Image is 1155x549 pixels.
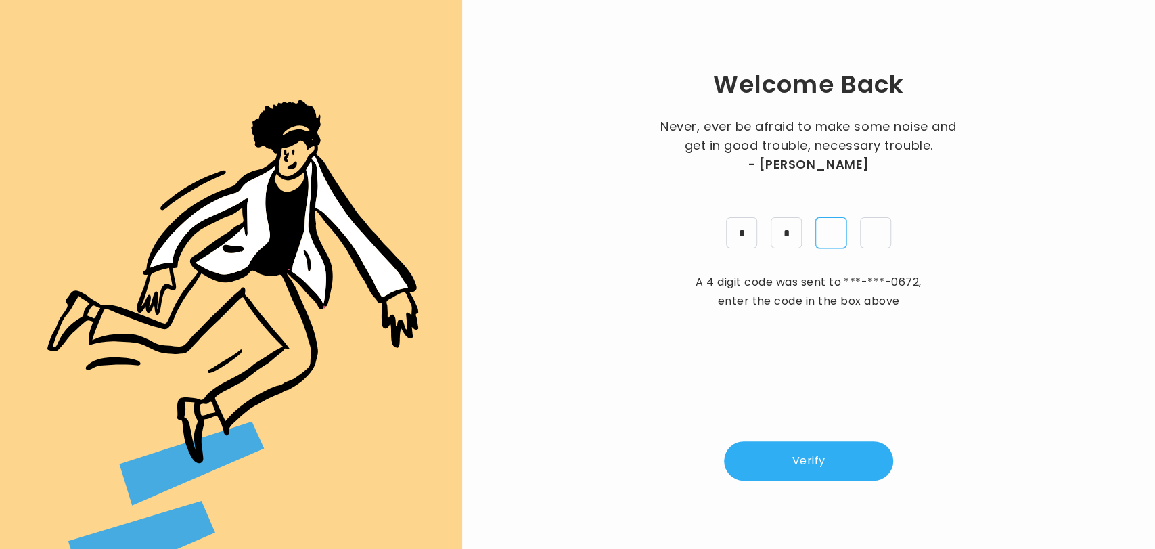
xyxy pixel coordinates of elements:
input: pin [726,217,757,248]
h1: Welcome Back [712,68,904,101]
span: - [PERSON_NAME] [748,155,869,174]
p: A 4 digit code was sent to , enter the code in the box above [690,273,927,311]
button: Verify [724,441,893,481]
input: pin [860,217,891,248]
input: pin [815,217,846,248]
p: Never, ever be afraid to make some noise and get in good trouble, necessary trouble. [656,117,961,174]
input: pin [771,217,802,248]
